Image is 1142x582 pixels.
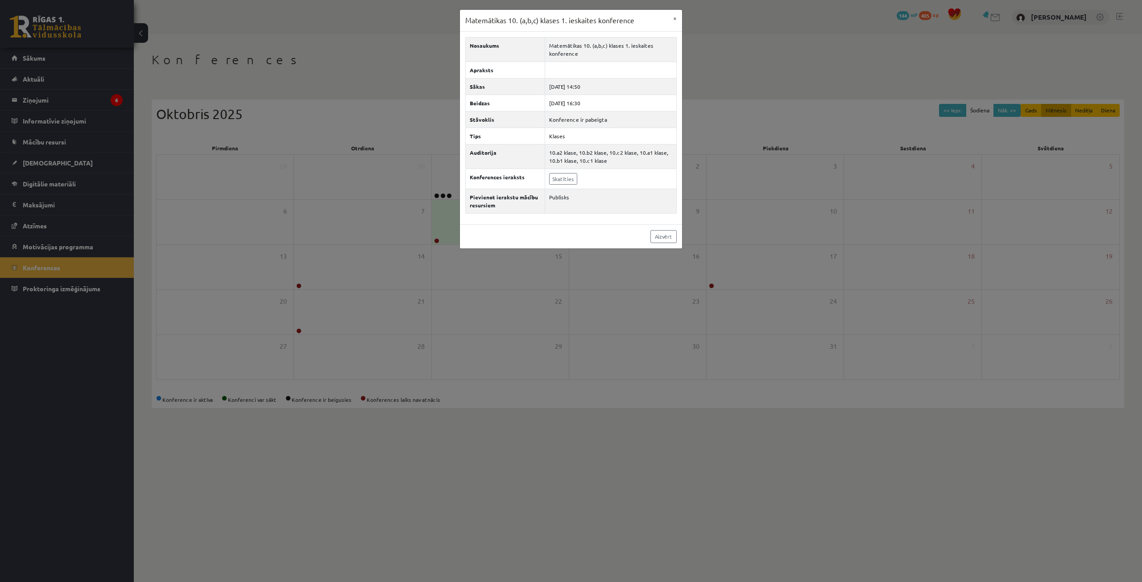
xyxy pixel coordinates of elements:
[466,169,545,189] th: Konferences ieraksts
[465,15,634,26] h3: Matemātikas 10. (a,b,c) klases 1. ieskaites konference
[545,37,677,62] td: Matemātikas 10. (a,b,c) klases 1. ieskaites konference
[545,189,677,213] td: Publisks
[466,95,545,111] th: Beidzas
[466,144,545,169] th: Auditorija
[545,95,677,111] td: [DATE] 16:30
[466,78,545,95] th: Sākas
[650,230,677,243] a: Aizvērt
[545,111,677,128] td: Konference ir pabeigta
[545,144,677,169] td: 10.a2 klase, 10.b2 klase, 10.c2 klase, 10.a1 klase, 10.b1 klase, 10.c1 klase
[466,189,545,213] th: Pievienot ierakstu mācību resursiem
[466,128,545,144] th: Tips
[668,10,682,27] button: ×
[545,78,677,95] td: [DATE] 14:50
[466,37,545,62] th: Nosaukums
[466,62,545,78] th: Apraksts
[466,111,545,128] th: Stāvoklis
[549,173,577,185] a: Skatīties
[545,128,677,144] td: Klases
